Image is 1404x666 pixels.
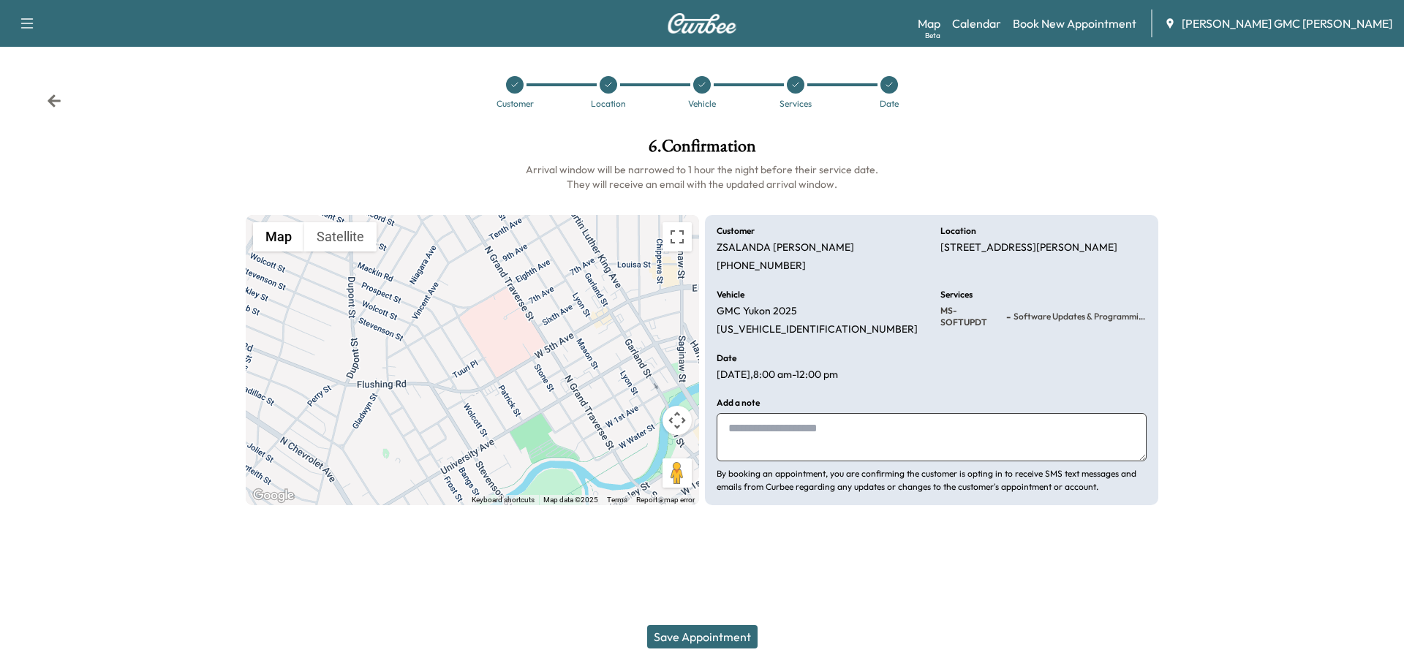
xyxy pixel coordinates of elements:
a: MapBeta [918,15,940,32]
button: Save Appointment [647,625,758,648]
div: Location [591,99,626,108]
img: Curbee Logo [667,13,737,34]
span: MS-SOFTUPDT [940,305,1003,328]
div: Vehicle [688,99,716,108]
button: Show satellite imagery [304,222,377,251]
a: Report a map error [636,496,695,504]
p: GMC Yukon 2025 [717,305,797,318]
span: Map data ©2025 [543,496,598,504]
p: [US_VEHICLE_IDENTIFICATION_NUMBER] [717,323,918,336]
div: Date [880,99,899,108]
button: Drag Pegman onto the map to open Street View [663,458,692,488]
h6: Services [940,290,973,299]
button: Toggle fullscreen view [663,222,692,251]
p: [PHONE_NUMBER] [717,260,806,273]
img: Google [249,486,298,505]
p: [DATE] , 8:00 am - 12:00 pm [717,368,838,382]
a: Book New Appointment [1013,15,1136,32]
span: Software Updates & Programming [1011,311,1147,322]
span: - [1003,309,1011,324]
div: Back [47,94,61,108]
h6: Customer [717,227,755,235]
a: Calendar [952,15,1001,32]
p: By booking an appointment, you are confirming the customer is opting in to receive SMS text messa... [717,467,1147,493]
h6: Date [717,354,736,363]
button: Map camera controls [663,406,692,435]
h6: Location [940,227,976,235]
h6: Vehicle [717,290,744,299]
span: [PERSON_NAME] GMC [PERSON_NAME] [1182,15,1392,32]
button: Show street map [253,222,304,251]
h1: 6 . Confirmation [246,137,1158,162]
h6: Arrival window will be narrowed to 1 hour the night before their service date. They will receive ... [246,162,1158,192]
div: Services [780,99,812,108]
p: [STREET_ADDRESS][PERSON_NAME] [940,241,1117,254]
a: Open this area in Google Maps (opens a new window) [249,486,298,505]
div: Beta [925,30,940,41]
div: Customer [497,99,534,108]
p: ZSALANDA [PERSON_NAME] [717,241,854,254]
button: Keyboard shortcuts [472,495,535,505]
a: Terms (opens in new tab) [607,496,627,504]
h6: Add a note [717,398,760,407]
